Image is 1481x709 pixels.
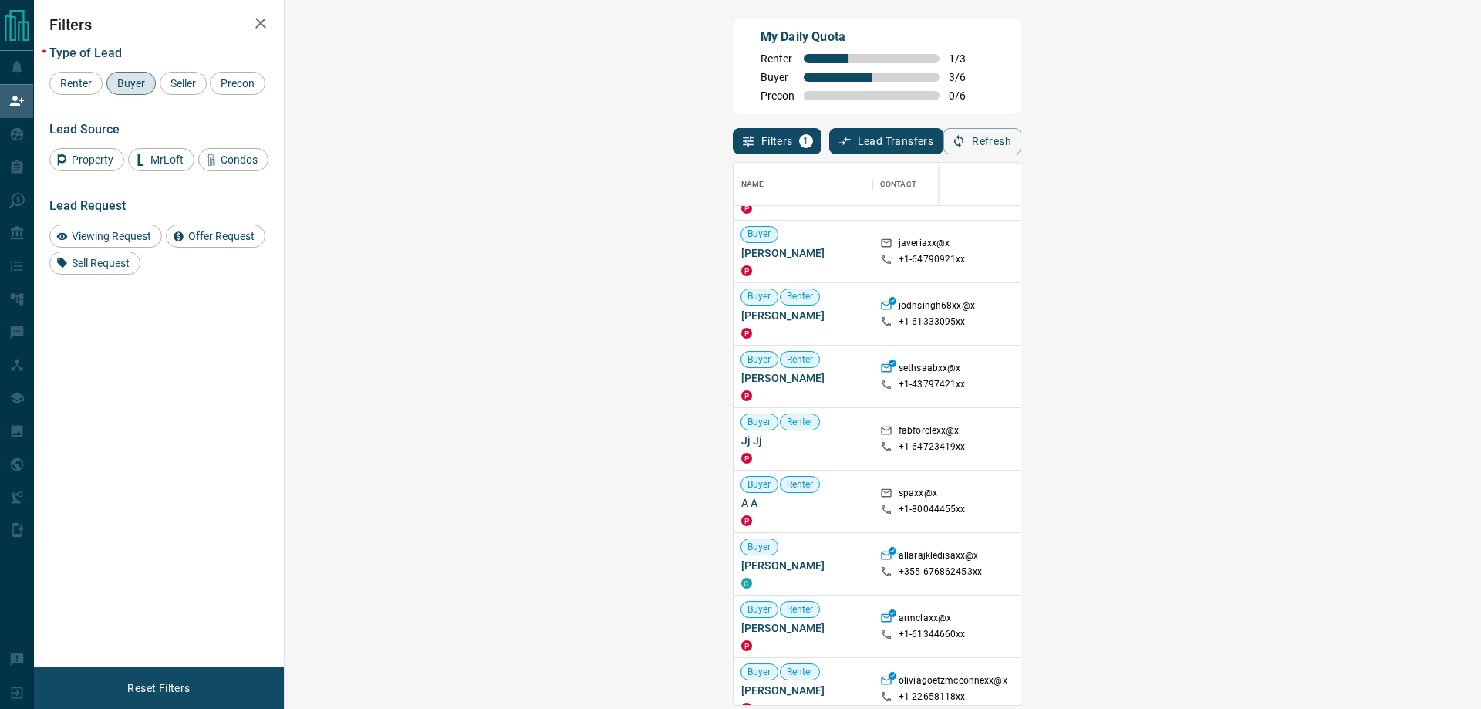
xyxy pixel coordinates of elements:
[49,15,268,34] h2: Filters
[899,628,966,641] p: +1- 61344660xx
[49,148,124,171] div: Property
[741,495,865,511] span: A A
[741,603,778,616] span: Buyer
[49,252,140,275] div: Sell Request
[899,424,960,441] p: fabforclexx@x
[781,353,820,366] span: Renter
[741,228,778,241] span: Buyer
[741,308,865,323] span: [PERSON_NAME]
[128,148,194,171] div: MrLoft
[198,148,268,171] div: Condos
[49,225,162,248] div: Viewing Request
[741,433,865,448] span: Jj Jj
[741,478,778,491] span: Buyer
[781,666,820,679] span: Renter
[741,541,778,554] span: Buyer
[215,154,263,166] span: Condos
[899,441,966,454] p: +1- 64723419xx
[899,674,1007,690] p: oliviagoetzmcconnexx@x
[215,77,260,89] span: Precon
[160,72,207,95] div: Seller
[112,77,150,89] span: Buyer
[55,77,97,89] span: Renter
[49,198,126,213] span: Lead Request
[781,603,820,616] span: Renter
[66,257,135,269] span: Sell Request
[741,390,752,401] div: property.ca
[733,128,821,154] button: Filters1
[741,558,865,573] span: [PERSON_NAME]
[899,237,950,253] p: javeriaxx@x
[741,245,865,261] span: [PERSON_NAME]
[741,515,752,526] div: property.ca
[741,370,865,386] span: [PERSON_NAME]
[899,316,966,329] p: +1- 61333095xx
[741,163,764,206] div: Name
[165,77,201,89] span: Seller
[106,72,156,95] div: Buyer
[949,71,983,83] span: 3 / 6
[899,690,966,704] p: +1- 22658118xx
[741,453,752,464] div: property.ca
[943,128,1021,154] button: Refresh
[899,566,982,579] p: +355- 676862453xx
[741,328,752,339] div: property.ca
[872,163,996,206] div: Contact
[741,203,752,214] div: property.ca
[761,71,794,83] span: Buyer
[899,378,966,391] p: +1- 43797421xx
[183,230,260,242] span: Offer Request
[781,478,820,491] span: Renter
[210,72,265,95] div: Precon
[899,549,978,566] p: allarajkledisaxx@x
[145,154,189,166] span: MrLoft
[49,72,103,95] div: Renter
[781,291,820,304] span: Renter
[949,89,983,102] span: 0 / 6
[741,353,778,366] span: Buyer
[741,683,865,698] span: [PERSON_NAME]
[741,620,865,636] span: [PERSON_NAME]
[761,89,794,102] span: Precon
[899,362,961,378] p: sethsaabxx@x
[899,253,966,266] p: +1- 64790921xx
[66,154,119,166] span: Property
[49,122,120,137] span: Lead Source
[66,230,157,242] span: Viewing Request
[829,128,944,154] button: Lead Transfers
[741,416,778,429] span: Buyer
[741,265,752,276] div: property.ca
[899,487,937,503] p: spaxx@x
[117,675,200,701] button: Reset Filters
[166,225,265,248] div: Offer Request
[49,46,122,60] span: Type of Lead
[899,612,951,628] p: armclaxx@x
[741,640,752,651] div: property.ca
[781,416,820,429] span: Renter
[741,291,778,304] span: Buyer
[741,666,778,679] span: Buyer
[880,163,916,206] div: Contact
[734,163,872,206] div: Name
[761,52,794,65] span: Renter
[741,578,752,589] div: condos.ca
[949,52,983,65] span: 1 / 3
[761,28,983,46] p: My Daily Quota
[899,503,966,516] p: +1- 80044455xx
[899,299,975,316] p: jodhsingh68xx@x
[801,136,811,147] span: 1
